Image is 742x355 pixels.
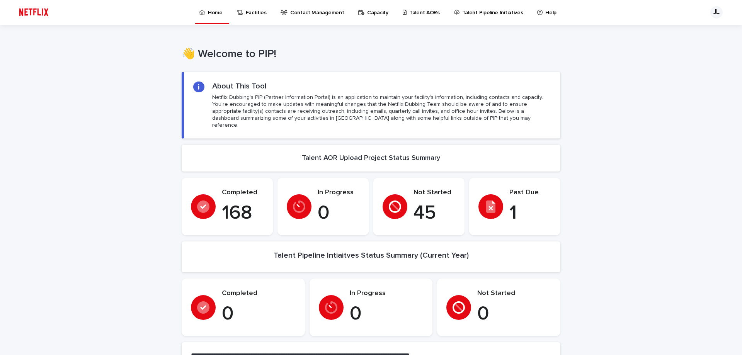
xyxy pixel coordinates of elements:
p: Completed [222,189,264,197]
div: JL [710,6,723,19]
p: 168 [222,202,264,225]
p: Not Started [414,189,455,197]
p: 45 [414,202,455,225]
h1: 👋 Welcome to PIP! [182,48,560,61]
h2: Talent Pipeline Intiaitves Status Summary (Current Year) [274,251,469,260]
p: 0 [477,302,551,326]
p: Not Started [477,289,551,298]
p: In Progress [318,189,359,197]
img: ifQbXi3ZQGMSEF7WDB7W [15,5,52,20]
p: Completed [222,289,296,298]
p: 1 [509,202,551,225]
p: Past Due [509,189,551,197]
h2: Talent AOR Upload Project Status Summary [302,154,440,163]
p: In Progress [350,289,424,298]
p: 0 [318,202,359,225]
p: Netflix Dubbing's PIP (Partner Information Portal) is an application to maintain your facility's ... [212,94,551,129]
p: 0 [350,302,424,326]
h2: About This Tool [212,82,267,91]
p: 0 [222,302,296,326]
